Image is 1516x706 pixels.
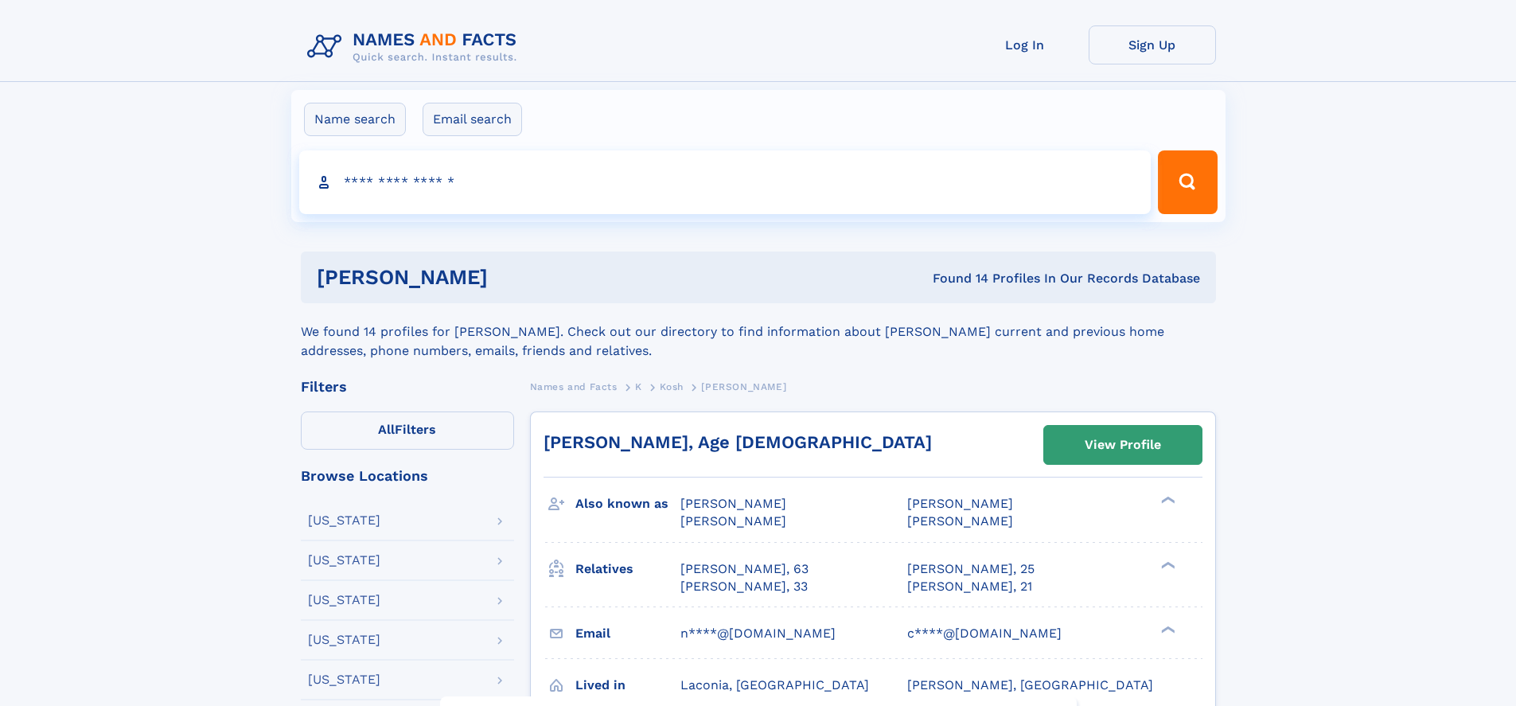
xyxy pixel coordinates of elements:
label: Filters [301,412,514,450]
img: Logo Names and Facts [301,25,530,68]
span: [PERSON_NAME], [GEOGRAPHIC_DATA] [907,677,1153,692]
label: Email search [423,103,522,136]
div: Found 14 Profiles In Our Records Database [710,270,1200,287]
h3: Also known as [575,490,680,517]
a: [PERSON_NAME], 21 [907,578,1032,595]
span: Kosh [660,381,683,392]
div: [US_STATE] [308,514,380,527]
h1: [PERSON_NAME] [317,267,711,287]
h3: Lived in [575,672,680,699]
a: [PERSON_NAME], 63 [680,560,809,578]
span: [PERSON_NAME] [680,513,786,529]
label: Name search [304,103,406,136]
span: [PERSON_NAME] [680,496,786,511]
h3: Relatives [575,556,680,583]
div: [US_STATE] [308,673,380,686]
a: View Profile [1044,426,1202,464]
h3: Email [575,620,680,647]
div: We found 14 profiles for [PERSON_NAME]. Check out our directory to find information about [PERSON... [301,303,1216,361]
div: ❯ [1157,624,1176,634]
a: Kosh [660,376,683,396]
input: search input [299,150,1152,214]
a: Sign Up [1089,25,1216,64]
span: K [635,381,642,392]
a: [PERSON_NAME], 25 [907,560,1035,578]
span: Laconia, [GEOGRAPHIC_DATA] [680,677,869,692]
button: Search Button [1158,150,1217,214]
div: [US_STATE] [308,634,380,646]
div: View Profile [1085,427,1161,463]
div: [US_STATE] [308,554,380,567]
div: Filters [301,380,514,394]
div: [US_STATE] [308,594,380,607]
a: [PERSON_NAME], Age [DEMOGRAPHIC_DATA] [544,432,932,452]
span: [PERSON_NAME] [907,496,1013,511]
a: Names and Facts [530,376,618,396]
span: [PERSON_NAME] [701,381,786,392]
span: [PERSON_NAME] [907,513,1013,529]
div: Browse Locations [301,469,514,483]
div: ❯ [1157,495,1176,505]
a: Log In [961,25,1089,64]
a: K [635,376,642,396]
a: [PERSON_NAME], 33 [680,578,808,595]
span: All [378,422,395,437]
div: ❯ [1157,560,1176,570]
